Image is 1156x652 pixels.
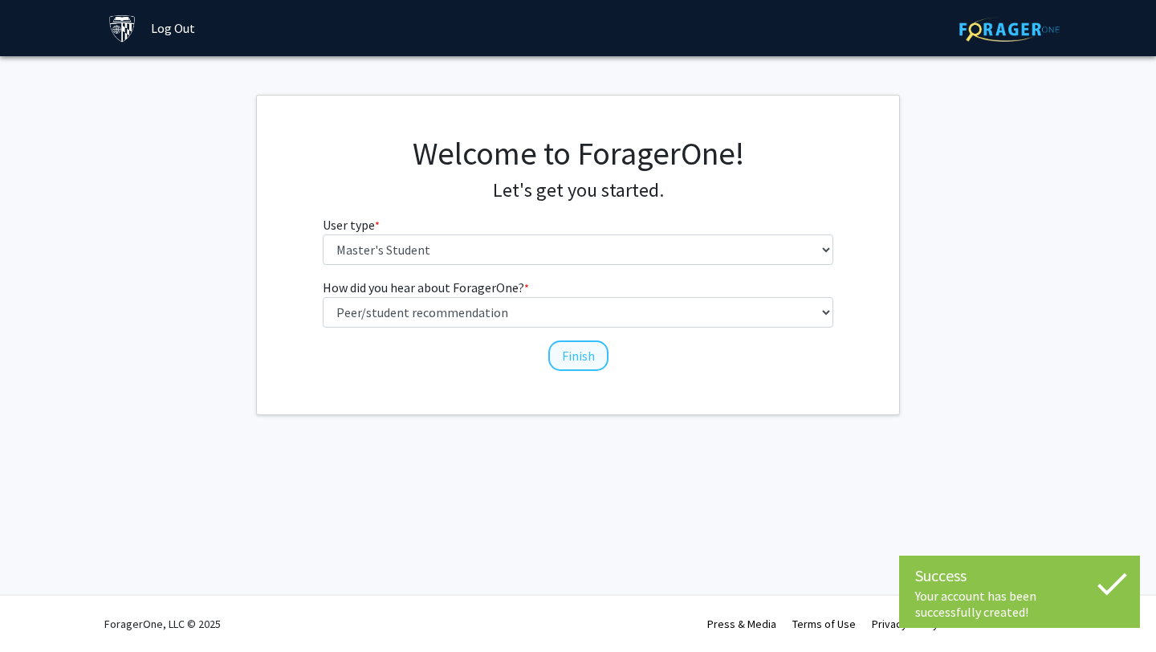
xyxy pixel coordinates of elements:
[323,179,834,202] h4: Let's get you started.
[323,278,529,297] label: How did you hear about ForagerOne?
[548,340,609,371] button: Finish
[792,617,856,631] a: Terms of Use
[104,596,221,652] div: ForagerOne, LLC © 2025
[872,617,938,631] a: Privacy Policy
[323,215,380,234] label: User type
[323,134,834,173] h1: Welcome to ForagerOne!
[959,17,1060,42] img: ForagerOne Logo
[707,617,776,631] a: Press & Media
[12,580,68,640] iframe: Chat
[915,564,1124,588] div: Success
[915,588,1124,620] div: Your account has been successfully created!
[108,14,136,43] img: Johns Hopkins University Logo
